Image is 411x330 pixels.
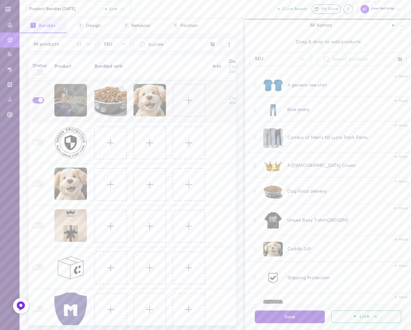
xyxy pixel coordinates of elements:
div: A generic tee shirt [287,82,327,89]
input: Search products [318,52,406,66]
button: Live [331,310,401,323]
span: 1 [31,23,36,28]
span: 3 [123,23,129,28]
span: 4 [172,23,178,28]
div: A [DEMOGRAPHIC_DATA] Crown [287,162,356,169]
button: All products22 [29,38,96,51]
span: All products [34,42,76,47]
span: Live [359,314,370,320]
a: My Store [311,4,341,14]
div: ? Cuddly Gift (50% off) [54,168,87,201]
span: In Stock [394,206,408,211]
span: In Stock [394,264,408,269]
div: Info [212,64,221,69]
button: 2 Live Assets [278,7,307,11]
div: Mulberry Unlimited [54,293,87,326]
button: SKU [99,38,131,51]
button: Choose Discount [229,65,256,74]
input: Search products [134,38,219,51]
button: 3Behavior [112,19,161,33]
span: In Stock [394,123,408,129]
button: 1Bundles [20,19,67,33]
span: In Stock [394,155,408,160]
span: My Store [321,7,338,12]
div: Status [33,59,47,68]
div: new test shop [358,2,405,16]
div: Combo of Men's NS Lycra Track Pants [287,134,368,141]
div: Dog Food delivery [287,188,327,195]
div: Product [54,64,87,69]
button: Save [255,310,325,323]
img: Feedback Button [16,301,26,311]
div: Order Protection [54,126,87,160]
div: Delivery Guarantee [54,251,87,285]
div: Cuddly Gift [133,84,166,118]
span: 22 [76,42,82,47]
span: In Stock [394,237,408,242]
div: Blue Jeans [287,106,309,113]
button: Choose discount [229,96,247,105]
div: Dog Food delivery [94,84,127,118]
div: Unisex Boxy T-shirt(280GSM) [287,217,348,224]
a: 2 Live Assets [278,7,311,11]
span: 2 [78,23,83,28]
div: Knowledge center [343,4,353,14]
div: A long dog [54,84,87,118]
div: Cuddly Gift [287,246,311,253]
span: In Stock [394,179,408,185]
div: Bundled with [94,64,205,69]
span: SKU [104,42,118,47]
button: 2Design [67,19,112,33]
span: Live [105,7,117,11]
span: In Stock [394,295,408,300]
span: Drag & drop to add products [250,39,406,46]
div: SKU [255,57,263,62]
div: Discount [229,60,256,64]
span: In Stock [394,99,408,104]
div: A long dog [287,304,311,310]
div: Shipping Protection [287,275,329,282]
div: Wrapped: Gift Blocks (gifting for orders) [54,209,87,243]
span: Product Bundles [DATE] [29,7,105,11]
button: 4Position [161,19,209,33]
span: All Visitors [310,22,332,28]
span: In Stock [394,74,408,79]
